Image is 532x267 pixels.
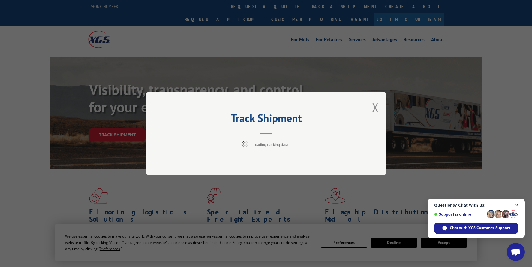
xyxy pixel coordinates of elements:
div: Chat with XGS Customer Support [434,223,518,234]
h2: Track Shipment [176,114,356,125]
div: Open chat [507,243,525,261]
span: Close chat [513,202,521,209]
span: Questions? Chat with us! [434,203,518,208]
span: Chat with XGS Customer Support [450,225,510,231]
span: Loading tracking data... [253,142,291,147]
span: Support is online [434,212,485,217]
button: Close modal [372,99,379,115]
img: xgs-loading [241,140,249,148]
